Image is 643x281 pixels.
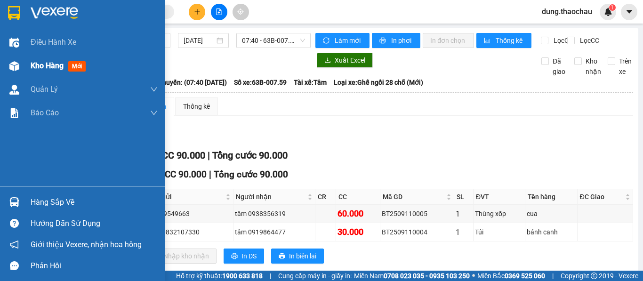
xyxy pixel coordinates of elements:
div: 30.000 [338,225,378,239]
sup: 1 [609,4,616,11]
span: 0903349124 [4,31,46,40]
span: down [150,109,158,117]
div: Túi [475,227,523,237]
button: aim [233,4,249,20]
button: caret-down [621,4,637,20]
span: copyright [591,273,597,279]
p: Gửi từ: [4,10,72,19]
span: 0 [15,49,19,58]
span: dung.thaochau [534,6,600,17]
span: Quản Lý [31,83,58,95]
th: ĐVT [474,189,525,205]
button: In đơn chọn [423,33,474,48]
span: 1 [135,64,140,75]
span: caret-down [625,8,634,16]
div: Thùng xốp [475,209,523,219]
span: download [324,57,331,64]
span: Người nhận [236,192,305,202]
span: In phơi [391,35,413,46]
span: notification [10,240,19,249]
div: cua [527,209,575,219]
img: icon-new-feature [604,8,612,16]
img: warehouse-icon [9,61,19,71]
strong: 0369 525 060 [505,272,545,280]
p: Nhận: [73,10,140,19]
span: CC 90.000 [162,150,205,161]
button: plus [189,4,205,20]
span: Tài xế: Tâm [294,77,327,88]
button: syncLàm mới [315,33,370,48]
span: Bến Tre [93,10,119,19]
th: CR [315,189,336,205]
span: question-circle [10,219,19,228]
button: printerIn biên lai [271,249,324,264]
span: H.Sương [73,21,103,30]
span: Chuyến: (07:40 [DATE]) [158,77,227,88]
span: sync [323,37,331,45]
img: solution-icon [9,108,19,118]
span: Miền Bắc [477,271,545,281]
img: warehouse-icon [9,85,19,95]
button: file-add [211,4,227,20]
span: Loại xe: Ghế ngồi 28 chỗ (Mới) [334,77,423,88]
td: CC: [72,48,140,60]
span: mới [68,61,86,72]
span: | [270,271,271,281]
span: Diễm Chi [4,21,34,30]
span: bar-chart [484,37,492,45]
button: printerIn phơi [372,33,420,48]
button: downloadNhập kho nhận [145,249,217,264]
span: Làm mới [335,35,362,46]
span: Hỗ trợ kỹ thuật: [176,271,263,281]
span: printer [379,37,387,45]
span: plus [194,8,201,15]
span: Trên xe [615,56,635,77]
span: SL: [124,65,135,74]
button: bar-chartThống kê [476,33,531,48]
div: tâm 0938356319 [235,209,313,219]
div: 60.000 [338,207,378,220]
span: message [10,261,19,270]
span: 0888899666 [73,31,115,40]
div: tâm 0919864477 [235,227,313,237]
span: Quận 5 [26,10,51,19]
strong: 0708 023 035 - 0935 103 250 [384,272,470,280]
img: warehouse-icon [9,197,19,207]
span: Giới thiệu Vexere, nhận hoa hồng [31,239,142,250]
span: Cung cấp máy in - giấy in: [278,271,352,281]
span: | [209,169,211,180]
span: Xuất Excel [335,55,365,65]
input: 11/09/2025 [184,35,215,46]
span: aim [237,8,244,15]
td: BT2509110004 [380,223,454,241]
span: CC 90.000 [165,169,207,180]
span: | [552,271,554,281]
div: Thống kê [183,101,210,112]
span: ⚪️ [472,274,475,278]
span: In DS [241,251,257,261]
span: ĐC Giao [580,192,623,202]
span: Lọc CC [576,35,601,46]
div: Hướng dẫn sử dụng [31,217,158,231]
img: warehouse-icon [9,38,19,48]
div: BT2509110004 [382,227,452,237]
span: Báo cáo [31,107,59,119]
button: printerIn DS [224,249,264,264]
span: | [208,150,210,161]
span: file-add [216,8,222,15]
span: Kho hàng [31,61,64,70]
div: Phản hồi [31,259,158,273]
span: Thống kê [496,35,524,46]
div: Hàng sắp về [31,195,158,209]
div: út hiếu 0832107330 [141,227,232,237]
th: Tên hàng [525,189,577,205]
span: Kho nhận [582,56,605,77]
span: 1 [611,4,614,11]
span: Số xe: 63B-007.59 [234,77,287,88]
span: In biên lai [289,251,316,261]
span: Điều hành xe [31,36,76,48]
span: printer [279,253,285,260]
span: 35.000 [84,49,107,58]
span: Tổng cước 90.000 [212,150,288,161]
div: 1 [456,208,472,220]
